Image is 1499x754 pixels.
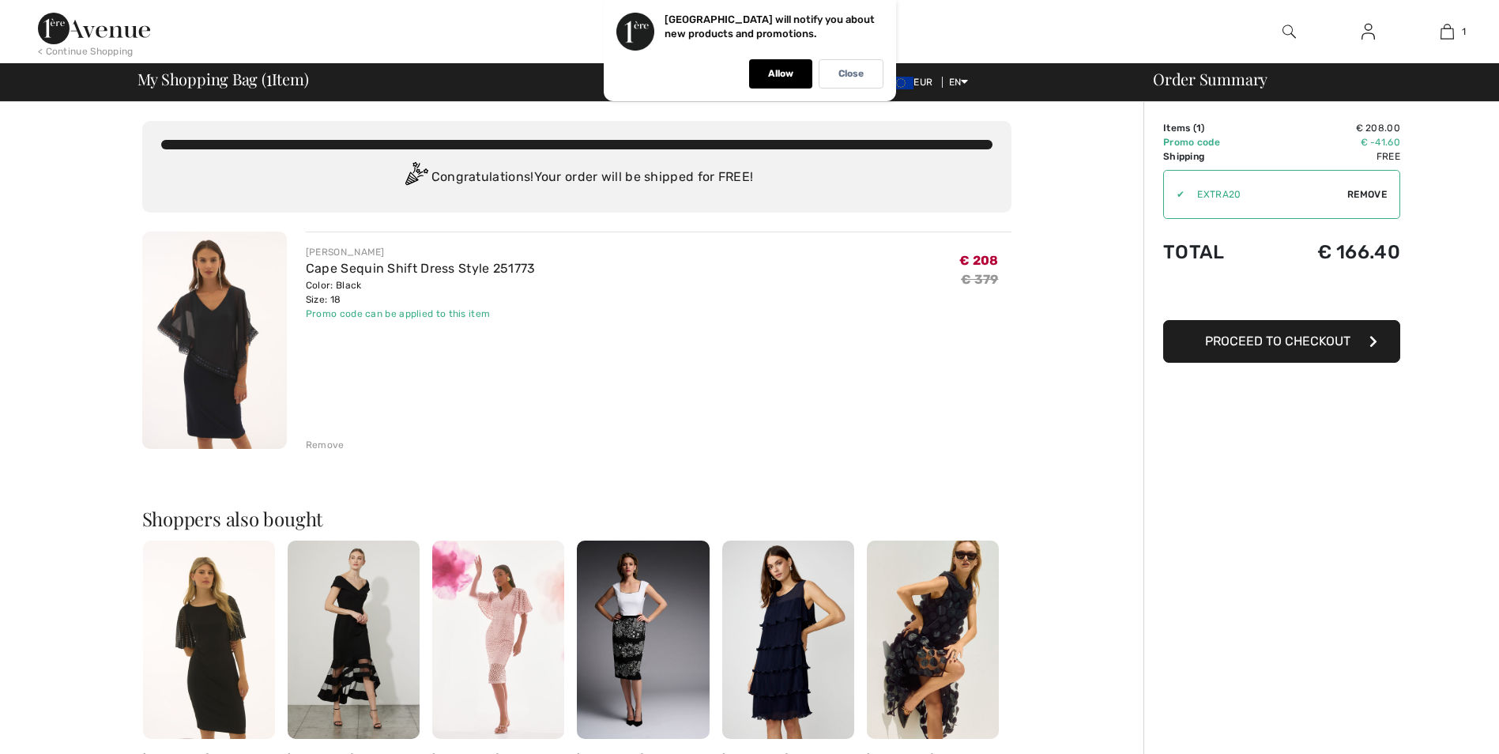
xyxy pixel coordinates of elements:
s: € 379 [961,272,999,287]
div: Promo code can be applied to this item [306,307,536,321]
span: My Shopping Bag ( Item) [137,71,309,87]
img: search the website [1282,22,1296,41]
button: Proceed to Checkout [1163,320,1400,363]
img: Euro [888,77,913,89]
td: Shipping [1163,149,1264,164]
td: € -41.60 [1264,135,1400,149]
div: Remove [306,438,345,452]
a: 1 [1408,22,1486,41]
iframe: PayPal [1163,279,1400,315]
span: Remove [1347,187,1387,202]
td: € 166.40 [1264,225,1400,279]
img: Off-Shoulder Flare Dress Style 223743 [288,541,420,739]
span: € 208 [959,253,999,268]
img: V-Neck Bodycon Dress Style 251744 [432,541,564,739]
div: Congratulations! Your order will be shipped for FREE! [161,162,992,194]
span: EUR [888,77,939,88]
div: [PERSON_NAME] [306,245,536,259]
div: Order Summary [1134,71,1490,87]
td: Total [1163,225,1264,279]
h2: Shoppers also bought [142,509,1011,528]
img: Floral Square-Neck Sheath Dress Style 223724 [577,541,709,739]
span: 1 [1462,25,1466,39]
td: Items ( ) [1163,121,1264,135]
img: 1ère Avenue [38,13,150,44]
div: < Continue Shopping [38,44,134,58]
p: Close [838,68,864,80]
a: Cape Sequin Shift Dress Style 251773 [306,261,536,276]
img: Knee-Length Sheath Dress Style 251721 [143,541,275,739]
td: Promo code [1163,135,1264,149]
p: [GEOGRAPHIC_DATA] will notify you about new products and promotions. [665,13,875,40]
input: Promo code [1185,171,1347,218]
span: Proceed to Checkout [1205,334,1350,349]
img: Congratulation2.svg [400,162,431,194]
img: Knee-Length A-Line Dress Style 258718U [722,541,854,739]
span: 1 [266,67,272,88]
span: 1 [1196,123,1201,134]
td: € 208.00 [1264,121,1400,135]
img: Sleeveless A-line Dress Style 251262 [867,541,999,739]
div: ✔ [1164,187,1185,202]
div: Color: Black Size: 18 [306,278,536,307]
img: Cape Sequin Shift Dress Style 251773 [142,232,287,449]
img: My Info [1362,22,1375,41]
td: Free [1264,149,1400,164]
a: Sign In [1349,22,1388,42]
img: My Bag [1441,22,1454,41]
p: Allow [768,68,793,80]
span: EN [949,77,969,88]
